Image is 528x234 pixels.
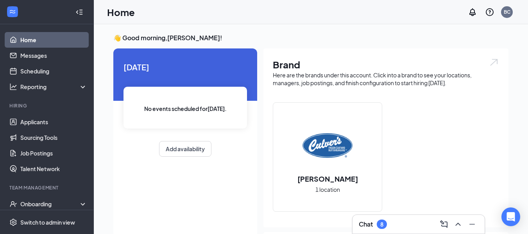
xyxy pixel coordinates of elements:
[9,83,17,91] svg: Analysis
[20,145,87,161] a: Job Postings
[359,220,373,229] h3: Chat
[9,102,86,109] div: Hiring
[20,161,87,177] a: Talent Network
[273,71,499,87] div: Here are the brands under this account. Click into a brand to see your locations, managers, job p...
[20,48,87,63] a: Messages
[485,7,494,17] svg: QuestionInfo
[9,8,16,16] svg: WorkstreamLogo
[20,32,87,48] a: Home
[20,130,87,145] a: Sourcing Tools
[123,61,247,73] span: [DATE]
[380,221,383,228] div: 8
[159,141,211,157] button: Add availability
[107,5,135,19] h1: Home
[439,220,449,229] svg: ComposeMessage
[452,218,464,230] button: ChevronUp
[9,218,17,226] svg: Settings
[20,200,81,208] div: Onboarding
[504,9,510,15] div: BC
[273,58,499,71] h1: Brand
[20,114,87,130] a: Applicants
[467,220,477,229] svg: Minimize
[20,83,88,91] div: Reporting
[466,218,478,230] button: Minimize
[453,220,463,229] svg: ChevronUp
[501,207,520,226] div: Open Intercom Messenger
[9,184,86,191] div: Team Management
[290,174,366,184] h2: [PERSON_NAME]
[9,200,17,208] svg: UserCheck
[75,8,83,16] svg: Collapse
[489,58,499,67] img: open.6027fd2a22e1237b5b06.svg
[20,218,75,226] div: Switch to admin view
[20,63,87,79] a: Scheduling
[468,7,477,17] svg: Notifications
[315,185,340,194] span: 1 location
[144,104,227,113] span: No events scheduled for [DATE] .
[113,34,508,42] h3: 👋 Good morning, [PERSON_NAME] !
[302,121,353,171] img: Culver's
[438,218,450,230] button: ComposeMessage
